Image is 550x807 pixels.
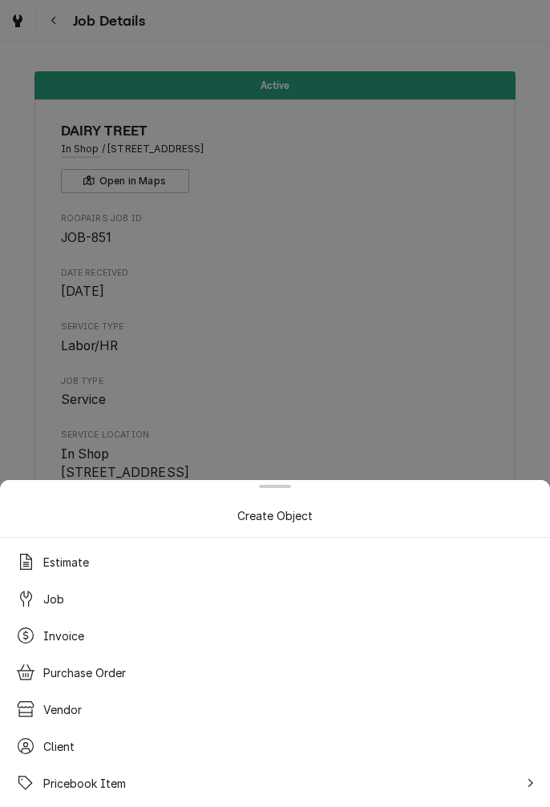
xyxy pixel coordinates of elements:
[6,728,544,764] a: Client
[6,581,544,616] a: Job
[6,765,544,801] a: Go to Pricebook Item
[43,664,126,681] span: Purchase Order
[43,591,64,607] span: Job
[6,618,544,653] a: Invoice
[6,544,544,579] a: Estimate
[6,692,544,727] a: Vendor
[43,701,82,718] span: Vendor
[237,507,313,524] div: Create Object
[43,738,75,755] span: Client
[6,655,544,690] a: Purchase Order
[43,775,126,792] span: Pricebook Item
[43,627,84,644] span: Invoice
[43,554,89,571] span: Estimate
